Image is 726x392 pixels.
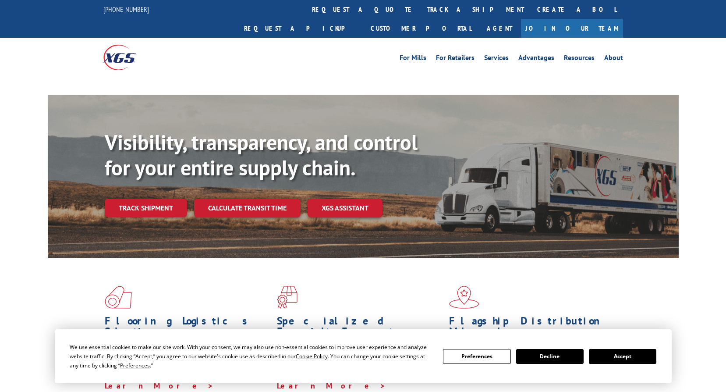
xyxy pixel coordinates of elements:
[105,381,214,391] a: Learn More >
[484,54,509,64] a: Services
[478,19,521,38] a: Agent
[564,54,595,64] a: Resources
[194,199,301,217] a: Calculate transit time
[55,329,672,383] div: Cookie Consent Prompt
[443,349,510,364] button: Preferences
[105,199,187,217] a: Track shipment
[296,353,328,360] span: Cookie Policy
[237,19,364,38] a: Request a pickup
[277,381,386,391] a: Learn More >
[103,5,149,14] a: [PHONE_NUMBER]
[277,316,443,341] h1: Specialized Freight Experts
[105,286,132,309] img: xgs-icon-total-supply-chain-intelligence-red
[308,199,382,217] a: XGS ASSISTANT
[400,54,426,64] a: For Mills
[521,19,623,38] a: Join Our Team
[449,286,479,309] img: xgs-icon-flagship-distribution-model-red
[518,54,554,64] a: Advantages
[70,342,432,370] div: We use essential cookies to make our site work. With your consent, we may also use non-essential ...
[364,19,478,38] a: Customer Portal
[604,54,623,64] a: About
[105,128,418,181] b: Visibility, transparency, and control for your entire supply chain.
[105,316,270,341] h1: Flooring Logistics Solutions
[436,54,475,64] a: For Retailers
[516,349,584,364] button: Decline
[589,349,656,364] button: Accept
[120,362,150,369] span: Preferences
[449,316,615,341] h1: Flagship Distribution Model
[277,286,297,309] img: xgs-icon-focused-on-flooring-red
